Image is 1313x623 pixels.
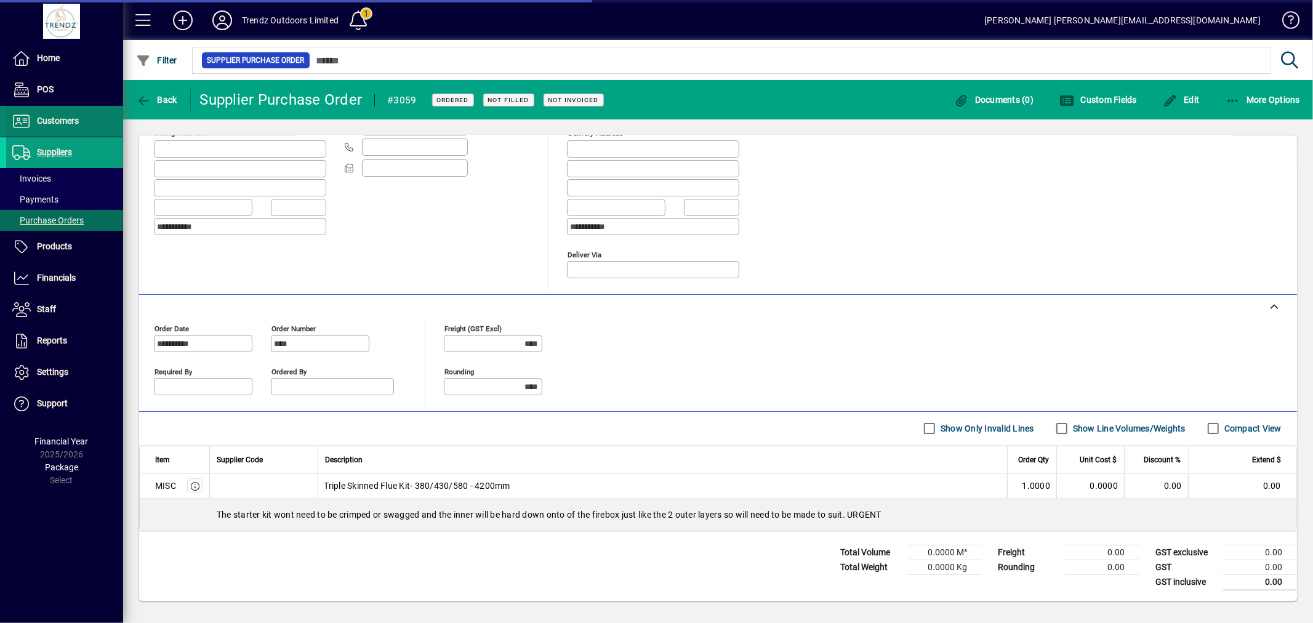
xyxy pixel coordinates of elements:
div: MISC [155,480,176,492]
td: 0.00 [1223,560,1297,574]
span: Reports [37,336,67,345]
a: Customers [6,106,123,137]
button: More Options [1223,89,1304,111]
td: GST exclusive [1149,545,1223,560]
a: Reports [6,326,123,356]
a: POS [6,74,123,105]
div: Trendz Outdoors Limited [242,10,339,30]
mat-label: Deliver via [568,250,601,259]
label: Show Line Volumes/Weights [1070,422,1186,435]
td: GST [1149,560,1223,574]
span: Products [37,241,72,251]
button: Documents (0) [951,89,1037,111]
td: Total Weight [834,560,908,574]
span: Home [37,53,60,63]
label: Show Only Invalid Lines [938,422,1034,435]
td: 1.0000 [1007,474,1056,499]
mat-label: Required by [155,367,192,376]
button: Profile [203,9,242,31]
span: Not Invoiced [548,96,599,104]
td: Total Volume [834,545,908,560]
td: 0.00 [1223,545,1297,560]
app-page-header-button: Back [123,89,191,111]
td: 0.00 [1188,474,1296,499]
a: Settings [6,357,123,388]
span: More Options [1226,95,1301,105]
td: 0.00 [1223,574,1297,590]
button: Custom Fields [1056,89,1140,111]
span: Settings [37,367,68,377]
span: Custom Fields [1059,95,1137,105]
td: 0.00 [1066,560,1139,574]
span: Item [155,453,170,467]
a: Home [6,43,123,74]
a: Support [6,388,123,419]
td: Rounding [992,560,1066,574]
span: Triple Skinned Flue Kit- 380/430/580 - 4200mm [324,480,510,492]
mat-label: Freight (GST excl) [444,324,502,332]
span: Payments [12,195,58,204]
a: Purchase Orders [6,210,123,231]
span: Back [136,95,177,105]
span: Order Qty [1018,453,1049,467]
span: Customers [37,116,79,126]
span: Purchase Orders [12,215,84,225]
span: Ordered [437,96,469,104]
a: Financials [6,263,123,294]
span: Support [37,398,68,408]
div: #3059 [387,90,416,110]
td: 0.0000 Kg [908,560,982,574]
button: Filter [133,49,180,71]
span: Unit Cost $ [1080,453,1117,467]
mat-label: Order date [155,324,189,332]
mat-label: Order number [271,324,316,332]
div: Supplier Purchase Order [200,90,363,110]
a: Knowledge Base [1273,2,1298,42]
a: Staff [6,294,123,325]
td: 0.00 [1066,545,1139,560]
span: Not Filled [488,96,529,104]
div: The starter kit wont need to be crimped or swagged and the inner will be hard down onto of the fi... [140,499,1296,531]
span: Invoices [12,174,51,183]
span: Supplier Purchase Order [207,54,305,66]
span: Staff [37,304,56,314]
span: Supplier Code [217,453,263,467]
button: Add [163,9,203,31]
div: [PERSON_NAME] [PERSON_NAME][EMAIL_ADDRESS][DOMAIN_NAME] [984,10,1261,30]
span: Extend $ [1252,453,1281,467]
span: Discount % [1144,453,1181,467]
span: Filter [136,55,177,65]
button: Edit [1160,89,1203,111]
td: GST inclusive [1149,574,1223,590]
td: 0.0000 M³ [908,545,982,560]
a: Products [6,231,123,262]
td: 0.00 [1124,474,1188,499]
a: Payments [6,189,123,210]
span: Financials [37,273,76,283]
span: Financial Year [35,436,89,446]
label: Compact View [1222,422,1282,435]
td: Freight [992,545,1066,560]
span: Package [45,462,78,472]
span: Description [326,453,363,467]
span: Documents (0) [954,95,1034,105]
a: Invoices [6,168,123,189]
span: Edit [1163,95,1200,105]
span: POS [37,84,54,94]
span: Suppliers [37,147,72,157]
td: 0.0000 [1056,474,1124,499]
mat-label: Ordered by [271,367,307,376]
button: Back [133,89,180,111]
mat-label: Rounding [444,367,474,376]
